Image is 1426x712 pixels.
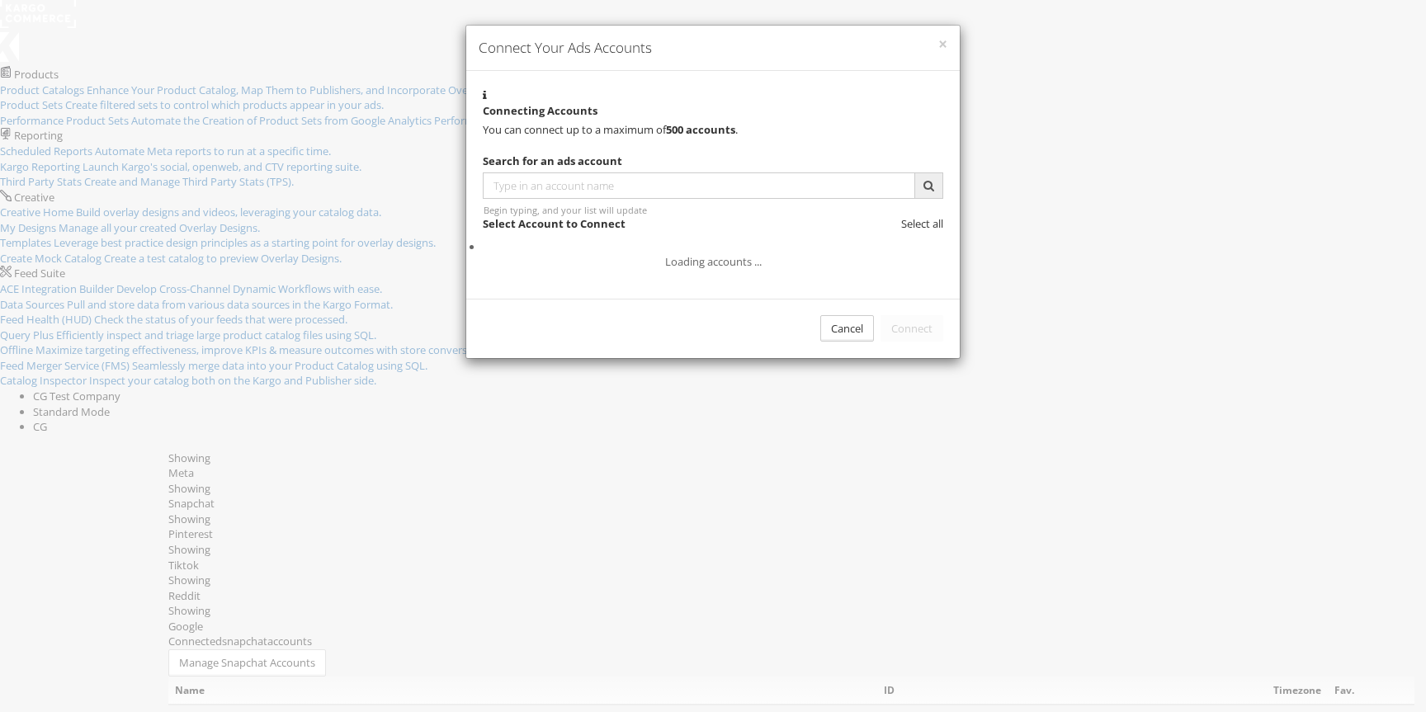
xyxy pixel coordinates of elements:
strong: Select Account to Connect [483,216,626,231]
div: Cancel [820,315,874,342]
strong: Search for an ads account [483,153,622,168]
div: You can connect up to a maximum of . [483,122,943,138]
div: Loading accounts ... [483,254,943,270]
span: Select all [901,216,943,231]
h4: Connect Your Ads Accounts [479,38,947,58]
strong: 500 accounts [666,122,735,137]
input: Type in an account name [483,172,915,199]
div: Begin typing, and your list will update [484,204,942,216]
strong: Connecting Accounts [483,103,597,118]
button: × [938,36,947,53]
